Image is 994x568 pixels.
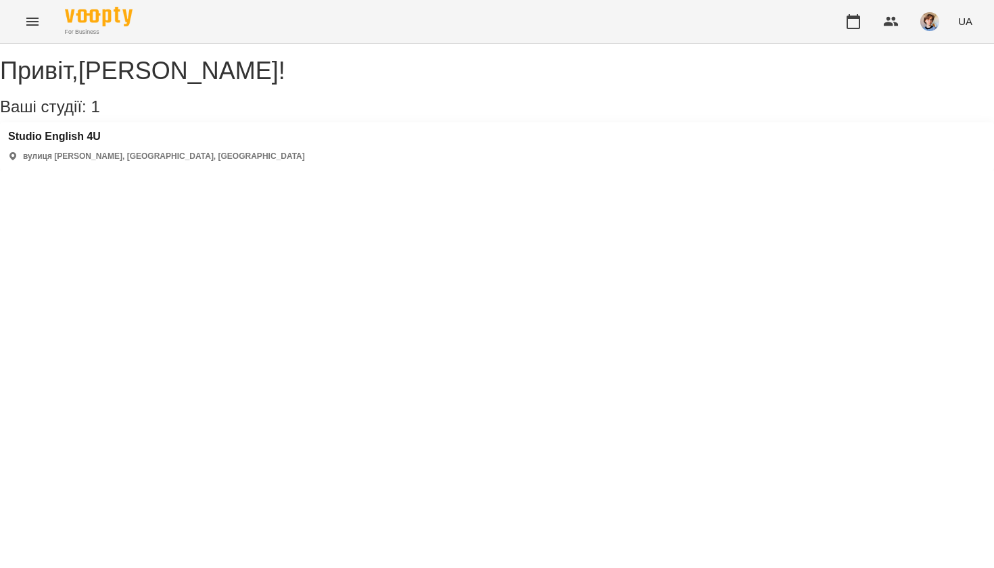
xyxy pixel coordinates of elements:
img: Voopty Logo [65,7,133,26]
span: For Business [65,28,133,37]
p: вулиця [PERSON_NAME], [GEOGRAPHIC_DATA], [GEOGRAPHIC_DATA] [23,151,305,162]
span: 1 [91,97,99,116]
button: UA [953,9,978,34]
span: UA [958,14,972,28]
img: 139762f8360b8d23236e3ef819c7dd37.jpg [920,12,939,31]
a: Studio English 4U [8,131,305,143]
button: Menu [16,5,49,38]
